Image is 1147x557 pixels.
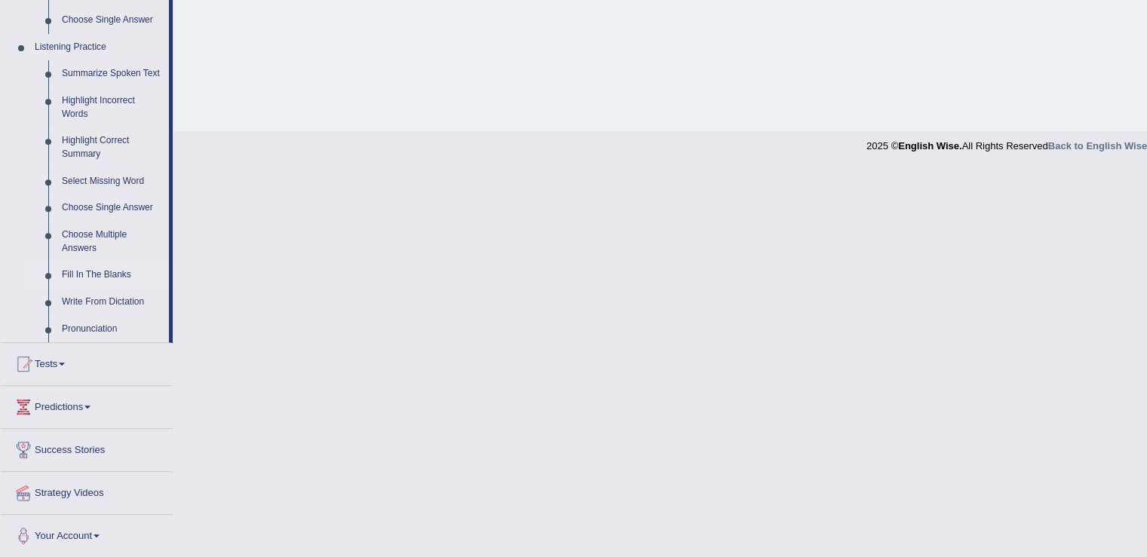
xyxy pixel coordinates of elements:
[1,429,173,467] a: Success Stories
[55,262,169,289] a: Fill In The Blanks
[55,87,169,127] a: Highlight Incorrect Words
[1,515,173,552] a: Your Account
[55,127,169,167] a: Highlight Correct Summary
[55,289,169,316] a: Write From Dictation
[28,34,169,61] a: Listening Practice
[1,472,173,510] a: Strategy Videos
[55,60,169,87] a: Summarize Spoken Text
[866,131,1147,153] div: 2025 © All Rights Reserved
[55,194,169,222] a: Choose Single Answer
[1,386,173,424] a: Predictions
[55,168,169,195] a: Select Missing Word
[55,7,169,34] a: Choose Single Answer
[1,343,173,381] a: Tests
[55,222,169,262] a: Choose Multiple Answers
[1048,140,1147,151] a: Back to English Wise
[55,316,169,343] a: Pronunciation
[898,140,961,151] strong: English Wise.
